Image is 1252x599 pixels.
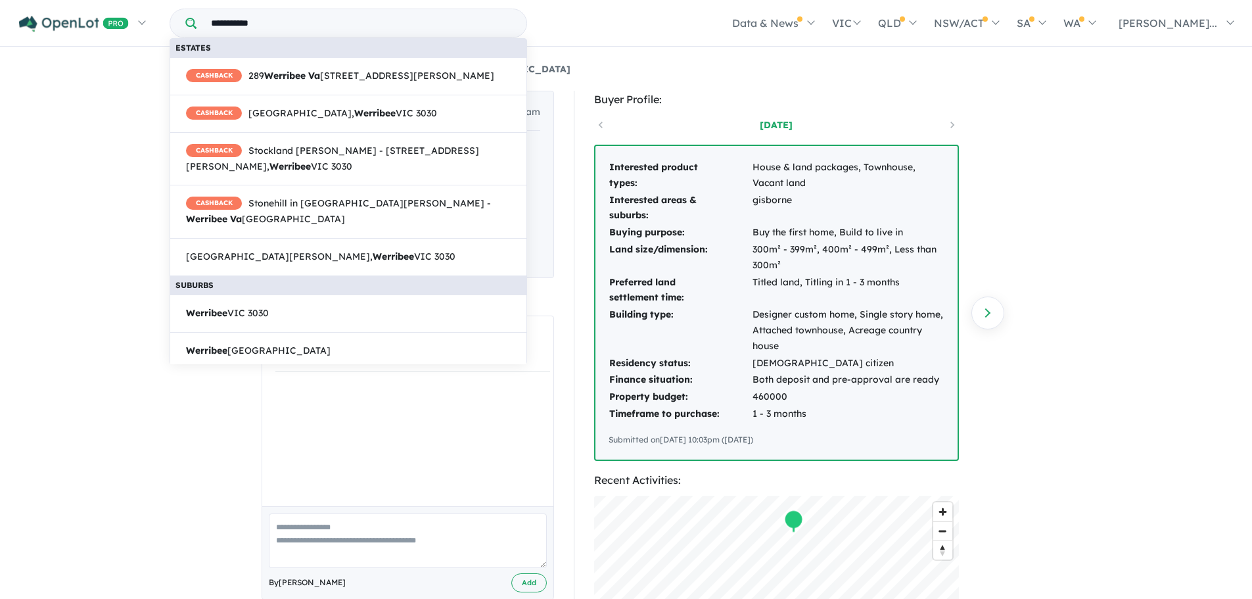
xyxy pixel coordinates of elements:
[783,509,803,533] div: Map marker
[262,62,991,78] nav: breadcrumb
[308,70,320,82] strong: Va
[933,541,952,560] span: Reset bearing to north
[609,159,752,192] td: Interested product types:
[186,197,242,210] span: CASHBACK
[199,9,524,37] input: Try estate name, suburb, builder or developer
[609,274,752,307] td: Preferred land settlement time:
[609,241,752,274] td: Land size/dimension:
[752,159,944,192] td: House & land packages, Townhouse, Vacant land
[720,118,832,132] a: [DATE]
[609,306,752,354] td: Building type:
[594,91,959,108] div: Buyer Profile:
[373,251,414,262] strong: Werribee
[354,107,396,119] strong: Werribee
[933,522,952,540] span: Zoom out
[170,332,527,370] a: Werribee[GEOGRAPHIC_DATA]
[19,16,129,32] img: Openlot PRO Logo White
[609,389,752,406] td: Property budget:
[170,238,527,276] a: [GEOGRAPHIC_DATA][PERSON_NAME],WerribeeVIC 3030
[186,107,242,120] span: CASHBACK
[609,406,752,423] td: Timeframe to purchase:
[933,502,952,521] button: Zoom in
[170,95,527,133] a: CASHBACK[GEOGRAPHIC_DATA],WerribeeVIC 3030
[170,132,527,186] a: CASHBACKStockland [PERSON_NAME] - [STREET_ADDRESS][PERSON_NAME],WerribeeVIC 3030
[269,576,346,589] span: By [PERSON_NAME]
[170,57,527,95] a: CASHBACK289Werribee Va[STREET_ADDRESS][PERSON_NAME]
[175,43,211,53] b: Estates
[170,185,527,239] a: CASHBACKStonehill in [GEOGRAPHIC_DATA][PERSON_NAME] -Werribee Va[GEOGRAPHIC_DATA]
[594,471,959,489] div: Recent Activities:
[186,68,494,84] span: 289 [STREET_ADDRESS][PERSON_NAME]
[752,371,944,389] td: Both deposit and pre-approval are ready
[933,521,952,540] button: Zoom out
[752,192,944,225] td: gisborne
[230,213,242,225] strong: Va
[752,355,944,372] td: [DEMOGRAPHIC_DATA] citizen
[170,295,527,333] a: WerribeeVIC 3030
[186,343,331,359] span: [GEOGRAPHIC_DATA]
[609,371,752,389] td: Finance situation:
[175,280,214,290] b: Suburbs
[186,143,511,175] span: Stockland [PERSON_NAME] - [STREET_ADDRESS][PERSON_NAME], VIC 3030
[275,354,365,364] small: [DATE] 8:06am ([DATE])
[186,213,227,225] strong: Werribee
[186,144,242,157] span: CASHBACK
[186,106,437,122] span: [GEOGRAPHIC_DATA], VIC 3030
[609,433,944,446] div: Submitted on [DATE] 10:03pm ([DATE])
[186,345,227,356] strong: Werribee
[186,249,455,265] span: [GEOGRAPHIC_DATA][PERSON_NAME], VIC 3030
[1119,16,1217,30] span: [PERSON_NAME]...
[752,274,944,307] td: Titled land, Titling in 1 - 3 months
[511,573,547,592] button: Add
[609,192,752,225] td: Interested areas & suburbs:
[186,307,227,319] strong: Werribee
[752,224,944,241] td: Buy the first home, Build to live in
[752,306,944,354] td: Designer custom home, Single story home, Attached townhouse, Acreage country house
[186,69,242,82] span: CASHBACK
[186,306,269,322] span: VIC 3030
[264,70,306,82] strong: Werribee
[186,196,511,228] span: Stonehill in [GEOGRAPHIC_DATA][PERSON_NAME] - [GEOGRAPHIC_DATA]
[752,241,944,274] td: 300m² - 399m², 400m² - 499m², Less than 300m²
[609,355,752,372] td: Residency status:
[752,389,944,406] td: 460000
[933,540,952,560] button: Reset bearing to north
[752,406,944,423] td: 1 - 3 months
[269,160,311,172] strong: Werribee
[609,224,752,241] td: Buying purpose:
